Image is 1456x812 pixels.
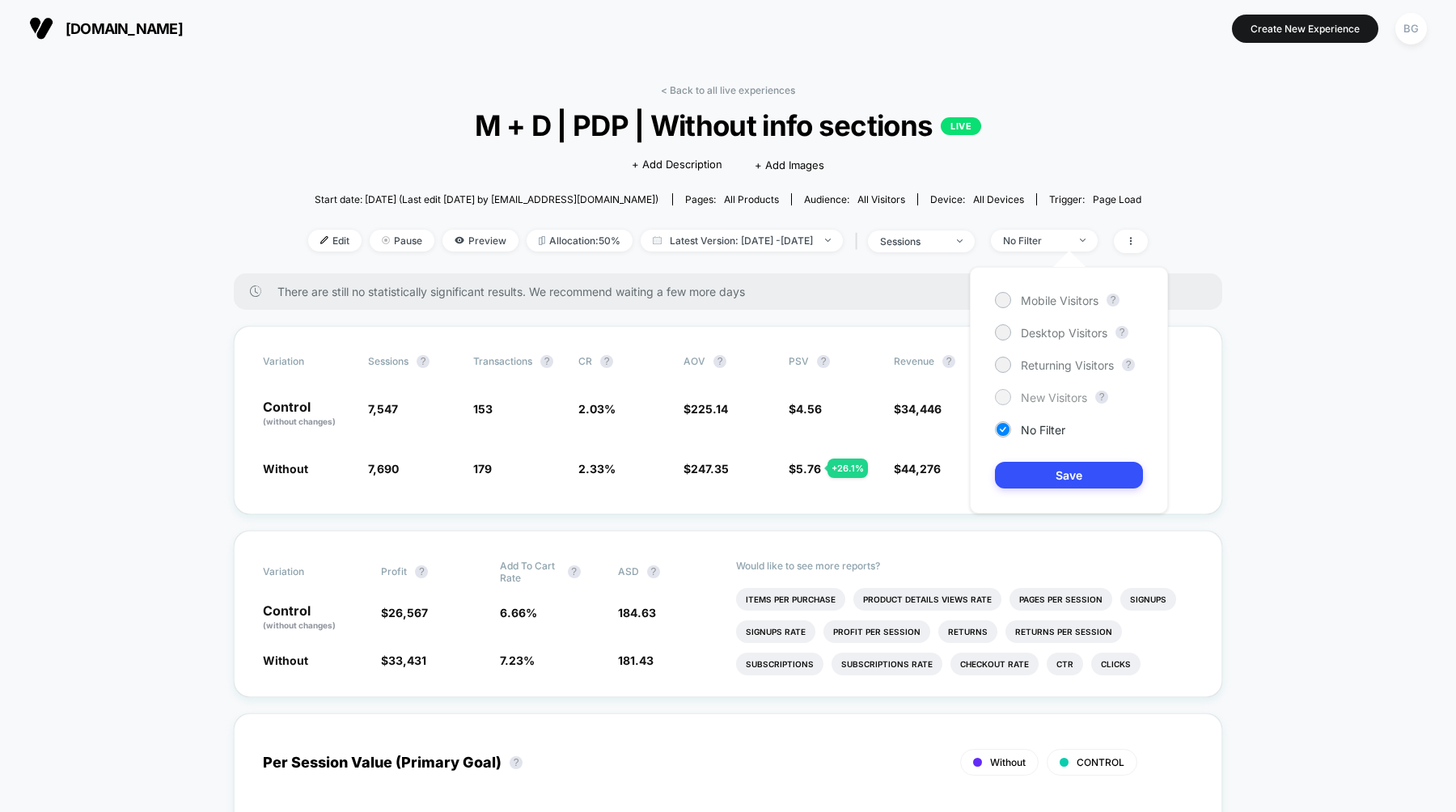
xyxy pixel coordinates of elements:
[315,193,658,205] span: Start date: [DATE] (Last edit [DATE] by [EMAIL_ADDRESS][DOMAIN_NAME])
[1077,756,1124,768] span: CONTROL
[382,236,390,244] img: end
[647,565,660,578] button: ?
[473,402,493,416] span: 153
[736,653,823,675] li: Subscriptions
[894,355,934,367] span: Revenue
[853,588,1001,611] li: Product Details Views Rate
[388,653,426,667] span: 33,431
[1021,326,1107,340] span: Desktop Visitors
[263,400,352,428] p: Control
[568,565,581,578] button: ?
[684,402,728,416] span: $
[942,355,955,368] button: ?
[370,230,434,252] span: Pause
[653,236,662,244] img: calendar
[691,402,728,416] span: 225.14
[277,285,1190,298] span: There are still no statistically significant results. We recommend waiting a few more days
[381,653,426,667] span: $
[941,117,981,135] p: LIVE
[263,355,352,368] span: Variation
[825,239,831,242] img: end
[713,355,726,368] button: ?
[632,157,722,173] span: + Add Description
[539,236,545,245] img: rebalance
[415,565,428,578] button: ?
[990,756,1026,768] span: Without
[973,193,1024,205] span: all devices
[1395,13,1427,44] div: BG
[685,193,779,205] div: Pages:
[24,15,188,41] button: [DOMAIN_NAME]
[618,565,639,577] span: ASD
[1080,239,1086,242] img: end
[368,462,399,476] span: 7,690
[1390,12,1432,45] button: BG
[804,193,905,205] div: Audience:
[817,355,830,368] button: ?
[618,606,656,620] span: 184.63
[1107,294,1120,307] button: ?
[540,355,553,368] button: ?
[736,560,1193,572] p: Would like to see more reports?
[1005,620,1122,643] li: Returns Per Session
[917,193,1036,205] span: Device:
[901,402,942,416] span: 34,446
[600,355,613,368] button: ?
[263,653,308,667] span: Without
[832,653,942,675] li: Subscriptions Rate
[796,462,821,476] span: 5.76
[796,402,822,416] span: 4.56
[263,417,336,426] span: (without changes)
[938,620,997,643] li: Returns
[368,355,408,367] span: Sessions
[894,402,942,416] span: $
[724,193,779,205] span: all products
[957,239,963,243] img: end
[500,560,560,584] span: Add To Cart Rate
[684,355,705,367] span: AOV
[755,159,824,171] span: + Add Images
[995,462,1143,488] button: Save
[320,236,328,244] img: edit
[736,620,815,643] li: Signups Rate
[473,355,532,367] span: Transactions
[263,560,352,584] span: Variation
[350,108,1106,142] span: M + D | PDP | Without info sections
[1021,423,1065,437] span: No Filter
[901,462,941,476] span: 44,276
[500,606,537,620] span: 6.66 %
[827,459,868,478] div: + 26.1 %
[263,620,336,630] span: (without changes)
[388,606,428,620] span: 26,567
[1021,294,1098,307] span: Mobile Visitors
[66,20,183,37] span: [DOMAIN_NAME]
[381,565,407,577] span: Profit
[950,653,1039,675] li: Checkout Rate
[510,756,523,769] button: ?
[894,462,941,476] span: $
[1093,193,1141,205] span: Page Load
[527,230,633,252] span: Allocation: 50%
[691,462,729,476] span: 247.35
[684,462,729,476] span: $
[1047,653,1083,675] li: Ctr
[1095,391,1108,404] button: ?
[368,402,398,416] span: 7,547
[442,230,518,252] span: Preview
[381,606,428,620] span: $
[308,230,362,252] span: Edit
[851,230,868,253] span: |
[263,604,365,632] p: Control
[823,620,930,643] li: Profit Per Session
[578,402,616,416] span: 2.03 %
[1232,15,1378,43] button: Create New Experience
[736,588,845,611] li: Items Per Purchase
[1122,358,1135,371] button: ?
[618,653,654,667] span: 181.43
[500,653,535,667] span: 7.23 %
[857,193,905,205] span: All Visitors
[29,16,53,40] img: Visually logo
[578,462,616,476] span: 2.33 %
[1021,391,1087,404] span: New Visitors
[1120,588,1176,611] li: Signups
